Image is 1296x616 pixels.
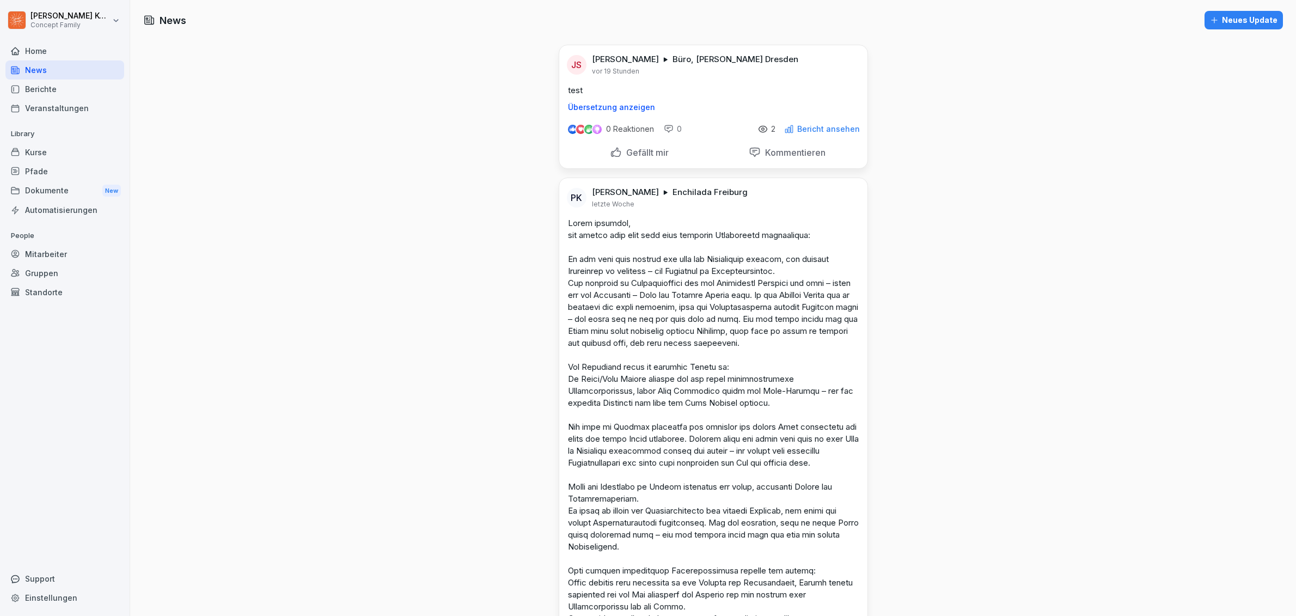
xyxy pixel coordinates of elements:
p: Enchilada Freiburg [673,187,748,198]
img: inspiring [592,124,602,134]
a: Mitarbeiter [5,245,124,264]
div: 0 [664,124,682,135]
p: letzte Woche [592,200,634,209]
div: Dokumente [5,181,124,201]
div: PK [567,188,586,208]
p: Gefällt mir [622,147,669,158]
p: 2 [771,125,775,133]
a: News [5,60,124,80]
p: [PERSON_NAME] [592,187,659,198]
p: Concept Family [30,21,110,29]
a: Einstellungen [5,588,124,607]
a: Pfade [5,162,124,181]
p: test [568,84,859,96]
div: JS [567,55,586,75]
p: Büro, [PERSON_NAME] Dresden [673,54,798,65]
div: New [102,185,121,197]
a: DokumenteNew [5,181,124,201]
div: Support [5,569,124,588]
a: Automatisierungen [5,200,124,219]
p: People [5,227,124,245]
div: Neues Update [1210,14,1277,26]
p: 0 Reaktionen [606,125,654,133]
img: love [577,125,585,133]
p: Übersetzung anzeigen [568,103,859,112]
p: [PERSON_NAME] [592,54,659,65]
img: like [568,125,577,133]
a: Standorte [5,283,124,302]
p: Bericht ansehen [797,125,860,133]
p: [PERSON_NAME] Komarov [30,11,110,21]
button: Neues Update [1205,11,1283,29]
p: Kommentieren [761,147,826,158]
a: Gruppen [5,264,124,283]
a: Kurse [5,143,124,162]
a: Berichte [5,80,124,99]
p: Library [5,125,124,143]
p: vor 19 Stunden [592,67,639,76]
h1: News [160,13,186,28]
img: celebrate [584,125,594,134]
a: Home [5,41,124,60]
a: Veranstaltungen [5,99,124,118]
